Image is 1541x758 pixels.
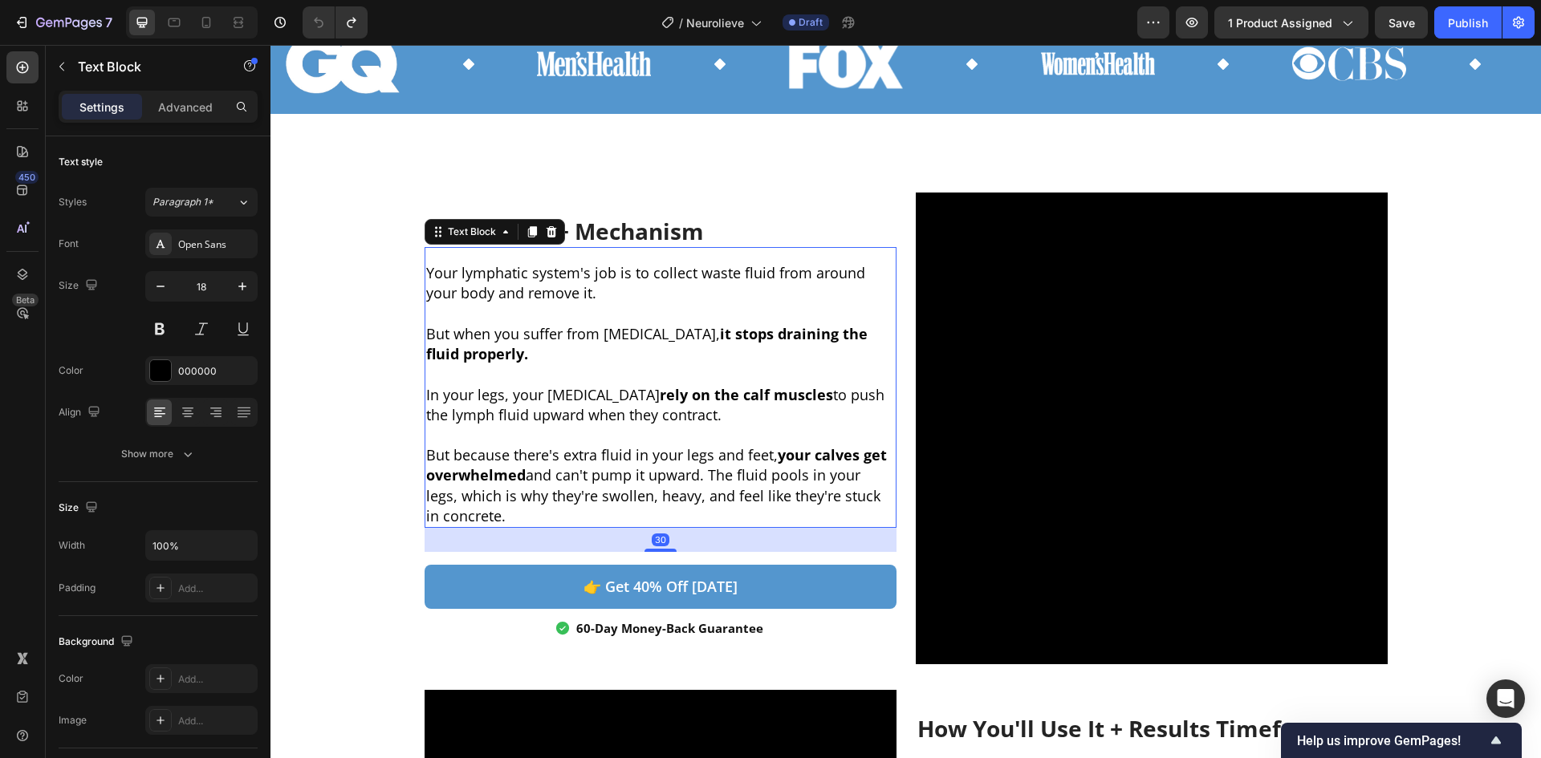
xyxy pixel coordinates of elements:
p: But when you suffer from [MEDICAL_DATA], [156,279,624,319]
span: Neurolieve [686,14,744,31]
div: Font [59,237,79,251]
div: Add... [178,714,254,728]
p: 60-Day Money-Back Guarantee [306,573,493,594]
p: In your legs, your [MEDICAL_DATA] to push the lymph fluid upward when they contract. [156,340,624,380]
button: 1 product assigned [1214,6,1368,39]
div: Size [59,497,101,519]
div: Show more [121,446,196,462]
input: Auto [146,531,257,560]
button: Paragraph 1* [145,188,258,217]
div: 30 [381,488,399,501]
div: Add... [178,672,254,687]
strong: it stops draining the fluid properly. [156,279,597,318]
span: Draft [799,15,823,30]
p: Advanced [158,99,213,116]
span: Save [1389,16,1415,30]
div: Image [59,713,87,728]
span: Paragraph 1* [152,195,213,209]
div: Background [59,631,136,653]
div: Size [59,275,101,297]
h2: Root Cause + Mechanism [154,170,626,202]
h2: How You'll Use It + Results Timeframe [645,667,1117,699]
button: Save [1375,6,1428,39]
div: Align [59,402,104,424]
div: Styles [59,195,87,209]
div: Color [59,671,83,686]
button: Show more [59,440,258,468]
p: Text Block [78,57,214,76]
div: Open Intercom Messenger [1486,679,1525,718]
div: Text style [59,155,103,169]
div: Width [59,538,85,553]
p: But because there's extra fluid in your legs and feet, and can't pump it upward. The fluid pools ... [156,400,624,481]
strong: your calves get overwhelmed [156,400,616,440]
p: 7 [105,13,112,32]
p: 👉 get 40% off [DATE] [313,533,467,551]
span: Help us improve GemPages! [1297,733,1486,748]
iframe: Design area [270,45,1541,758]
strong: rely on the calf muscles [389,340,563,359]
div: 000000 [178,364,254,379]
button: Publish [1434,6,1502,39]
div: Padding [59,581,96,595]
span: / [679,14,683,31]
button: Show survey - Help us improve GemPages! [1297,731,1506,750]
div: Undo/Redo [303,6,368,39]
button: 7 [6,6,120,39]
div: Rich Text Editor. Editing area: main [154,217,626,483]
a: 👉 get 40% off [DATE] [154,520,626,564]
div: Publish [1448,14,1488,31]
div: 450 [15,171,39,184]
p: Settings [79,99,124,116]
div: Beta [12,294,39,306]
p: Your lymphatic system's job is to collect waste fluid from around your body and remove it. [156,218,624,258]
div: Open Sans [178,237,254,252]
span: 1 product assigned [1228,14,1332,31]
div: Add... [178,582,254,596]
div: Text Block [174,180,229,194]
div: Color [59,363,83,378]
video: Video [645,148,1117,619]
